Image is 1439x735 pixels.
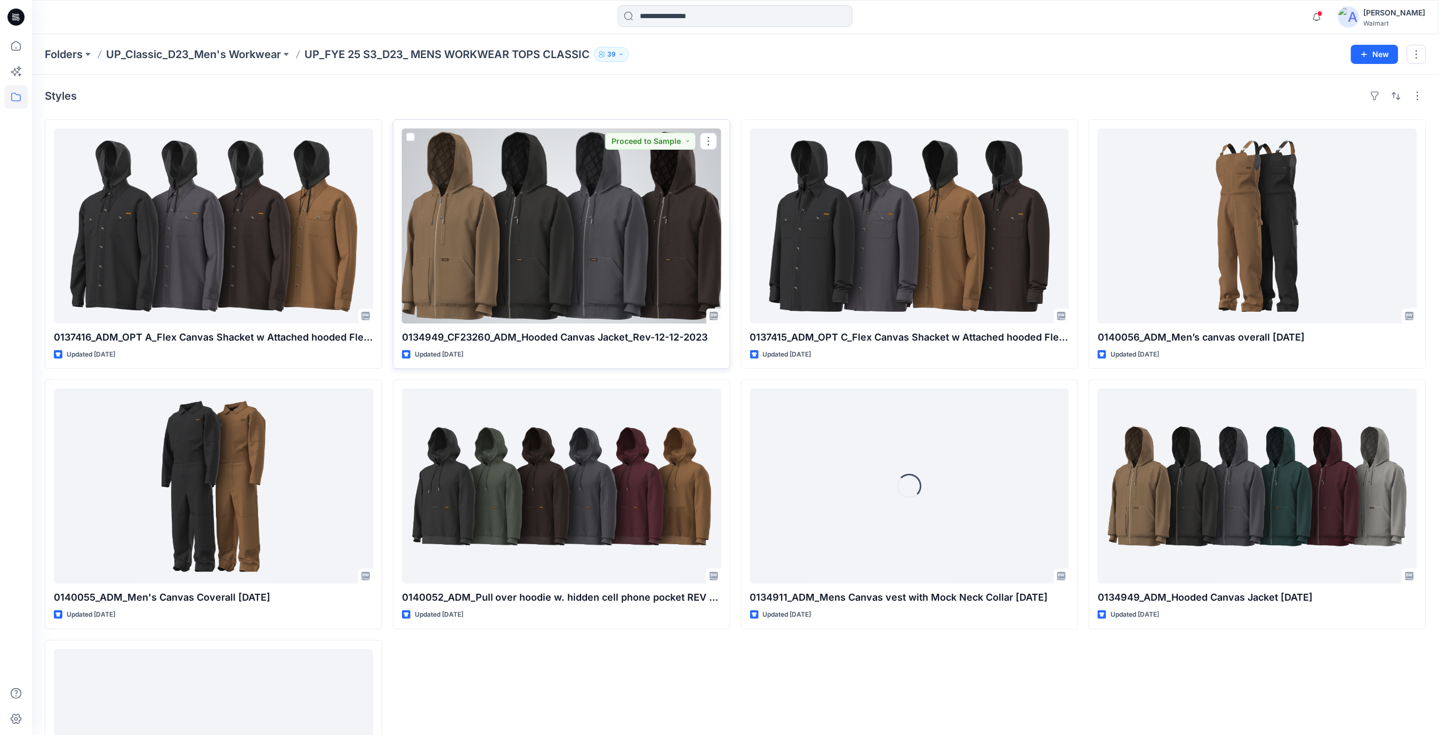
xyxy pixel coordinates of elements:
[304,47,590,62] p: UP_FYE 25 S3_D23_ MENS WORKWEAR TOPS CLASSIC
[1098,330,1417,345] p: 0140056_ADM_Men’s canvas overall [DATE]
[54,330,373,345] p: 0137416_ADM_OPT A_Flex Canvas Shacket w Attached hooded Fleece Bib [DATE]
[402,330,721,345] p: 0134949_CF23260_ADM_Hooded Canvas Jacket_Rev-12-12-2023
[45,47,83,62] a: Folders
[402,590,721,605] p: 0140052_ADM_Pull over hoodie w. hidden cell phone pocket REV 10_21_2023
[750,330,1070,345] p: 0137415_ADM_OPT C_Flex Canvas Shacket w Attached hooded Fleece Bib [DATE]
[1098,389,1417,584] a: 0134949_ADM_Hooded Canvas Jacket 22OCT23
[1111,349,1159,360] p: Updated [DATE]
[1338,6,1360,28] img: avatar
[415,349,463,360] p: Updated [DATE]
[1111,609,1159,620] p: Updated [DATE]
[106,47,281,62] a: UP_Classic_D23_Men's Workwear
[415,609,463,620] p: Updated [DATE]
[594,47,629,62] button: 39
[54,128,373,324] a: 0137416_ADM_OPT A_Flex Canvas Shacket w Attached hooded Fleece Bib 21OCT23
[67,609,115,620] p: Updated [DATE]
[763,609,811,620] p: Updated [DATE]
[402,389,721,584] a: 0140052_ADM_Pull over hoodie w. hidden cell phone pocket REV 10_21_2023
[1364,6,1426,19] div: [PERSON_NAME]
[1364,19,1426,27] div: Walmart
[1098,128,1417,324] a: 0140056_ADM_Men’s canvas overall 29JAN24
[750,590,1070,605] p: 0134911_ADM_Mens Canvas vest with Mock Neck Collar [DATE]
[750,128,1070,324] a: 0137415_ADM_OPT C_Flex Canvas Shacket w Attached hooded Fleece Bib 22OCT23
[54,389,373,584] a: 0140055_ADM_Men's Canvas Coverall 29JAN24
[402,128,721,324] a: 0134949_CF23260_ADM_Hooded Canvas Jacket_Rev-12-12-2023
[54,590,373,605] p: 0140055_ADM_Men's Canvas Coverall [DATE]
[67,349,115,360] p: Updated [DATE]
[45,90,77,102] h4: Styles
[1098,590,1417,605] p: 0134949_ADM_Hooded Canvas Jacket [DATE]
[1351,45,1398,64] button: New
[763,349,811,360] p: Updated [DATE]
[607,49,616,60] p: 39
